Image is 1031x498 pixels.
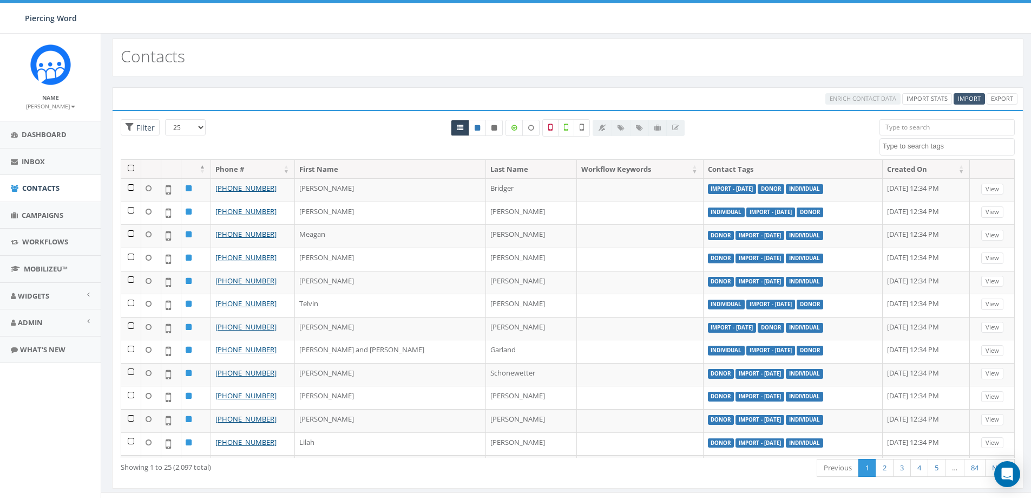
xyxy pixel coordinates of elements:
td: [PERSON_NAME] [295,178,486,202]
th: Phone #: activate to sort column ascending [211,160,295,179]
td: [PERSON_NAME] [486,432,577,456]
a: View [981,345,1003,357]
a: 2 [876,459,894,477]
td: [PERSON_NAME] [486,409,577,432]
td: [DATE] 12:34 PM [883,363,970,386]
a: View [981,276,1003,287]
a: [PHONE_NUMBER] [215,276,277,286]
span: Widgets [18,291,49,301]
label: Import - [DATE] [746,346,795,355]
label: Donor [797,208,823,217]
a: [PHONE_NUMBER] [215,229,277,239]
label: Donor [708,231,734,241]
label: Data not Enriched [522,120,540,136]
label: Individual [708,300,745,309]
span: CSV files only [958,94,981,102]
td: [DATE] 12:34 PM [883,409,970,432]
a: [PHONE_NUMBER] [215,345,277,354]
label: Import - [DATE] [736,277,784,287]
a: [PERSON_NAME] [26,101,75,111]
label: Donor [758,184,784,194]
td: [DATE] 12:34 PM [883,432,970,456]
td: [PERSON_NAME] [295,202,486,225]
label: Donor [797,346,823,355]
td: [DATE] 12:34 PM [883,386,970,409]
label: Import - [DATE] [736,438,784,448]
label: Individual [786,323,823,333]
th: First Name [295,160,486,179]
span: Advance Filter [121,119,160,136]
a: Opted Out [485,120,503,136]
i: This phone number is unsubscribed and has opted-out of all texts. [491,125,497,131]
th: Workflow Keywords: activate to sort column ascending [577,160,704,179]
a: [PHONE_NUMBER] [215,299,277,308]
label: Donor [758,323,784,333]
a: 84 [964,459,986,477]
input: Type to search [879,119,1015,135]
td: [PERSON_NAME] [486,455,577,478]
label: Individual [786,254,823,263]
td: [PERSON_NAME] [486,248,577,271]
label: Individual [786,277,823,287]
h2: Contacts [121,47,185,65]
td: [DATE] 12:34 PM [883,271,970,294]
span: Dashboard [22,130,67,139]
img: Rally_Corp_Icon.png [30,44,71,85]
label: Import - [DATE] [736,254,784,263]
a: Next [985,459,1015,477]
a: Previous [817,459,859,477]
td: [DATE] 12:34 PM [883,202,970,225]
th: Last Name [486,160,577,179]
label: Donor [708,415,734,425]
label: Donor [708,277,734,287]
a: All contacts [451,120,469,136]
label: Import - [DATE] [736,231,784,241]
label: Import - [DATE] [746,208,795,217]
span: Filter [134,122,155,133]
span: MobilizeU™ [24,264,68,274]
td: [DATE] 12:34 PM [883,340,970,363]
a: Export [987,93,1017,105]
a: [PHONE_NUMBER] [215,206,277,216]
small: [PERSON_NAME] [26,102,75,110]
a: … [945,459,964,477]
span: What's New [20,345,65,354]
span: Contacts [22,183,60,193]
a: View [981,230,1003,241]
a: [PHONE_NUMBER] [215,368,277,378]
span: Workflows [22,237,68,247]
label: Donor [708,392,734,402]
a: 5 [928,459,945,477]
a: View [981,253,1003,264]
td: [DATE] 12:34 PM [883,178,970,202]
td: Telvin [295,294,486,317]
label: Donor [708,254,734,263]
td: [PERSON_NAME] [295,455,486,478]
a: View [981,299,1003,310]
label: Donor [708,369,734,379]
a: View [981,437,1003,449]
span: Admin [18,318,43,327]
label: Import - [DATE] [736,415,784,425]
td: Garland [486,340,577,363]
td: [PERSON_NAME] [486,224,577,248]
label: Import - [DATE] [708,323,757,333]
span: Inbox [22,157,45,166]
label: Individual [786,369,823,379]
th: Created On: activate to sort column ascending [883,160,970,179]
td: [DATE] 12:34 PM [883,455,970,478]
td: Schonewetter [486,363,577,386]
td: [PERSON_NAME] and [PERSON_NAME] [295,340,486,363]
td: [PERSON_NAME] [486,202,577,225]
a: Import Stats [902,93,952,105]
th: Contact Tags [704,160,883,179]
a: View [981,414,1003,425]
label: Data Enriched [505,120,523,136]
td: Meagan [295,224,486,248]
label: Donor [708,438,734,448]
label: Import - [DATE] [736,392,784,402]
td: [DATE] 12:34 PM [883,248,970,271]
td: [DATE] 12:34 PM [883,294,970,317]
td: [PERSON_NAME] [295,317,486,340]
a: 1 [858,459,876,477]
